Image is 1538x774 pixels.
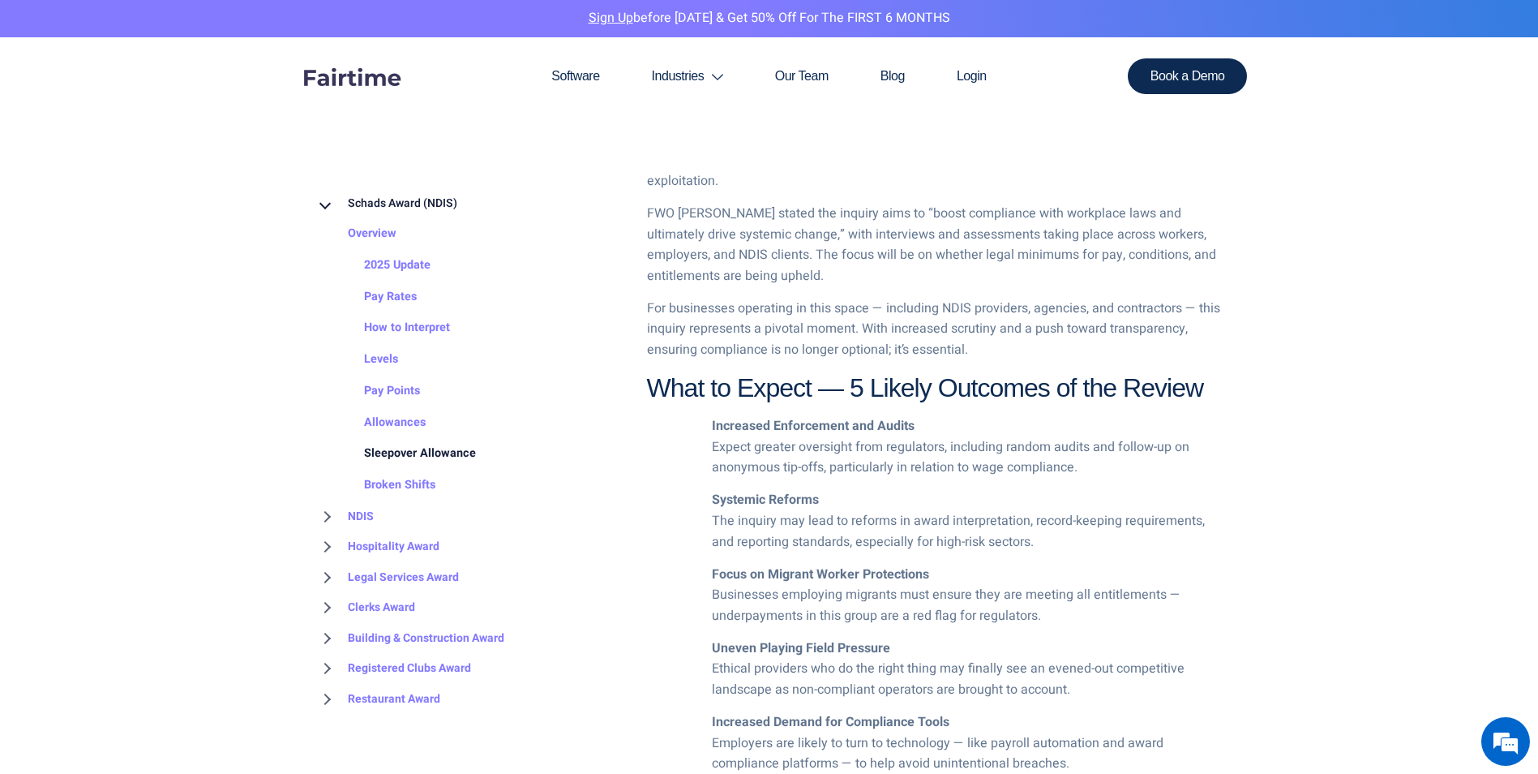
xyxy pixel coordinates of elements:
a: Industries [626,37,749,115]
strong: Systemic Reforms [712,490,819,510]
a: Levels [332,344,398,376]
p: before [DATE] & Get 50% Off for the FIRST 6 MONTHS [12,8,1526,29]
span: Book a Demo [1150,70,1225,83]
a: 2025 Update [332,250,431,282]
a: Schads Award (NDIS) [315,188,457,219]
li: Businesses employing migrants must ensure they are meeting all entitlements — underpayments in th... [712,565,1223,627]
div: BROWSE TOPICS [315,154,623,714]
a: Legal Services Award [315,562,459,593]
p: FWO [PERSON_NAME] stated the inquiry aims to “boost compliance with workplace laws and ultimately... [647,204,1223,286]
div: Minimize live chat window [266,8,305,47]
a: NDIS [315,501,374,532]
a: Broken Shifts [332,470,435,501]
li: The inquiry may lead to reforms in award interpretation, record-keeping requirements, and reporti... [712,490,1223,553]
strong: Focus on Migrant Worker Protections [712,565,929,584]
strong: Uneven Playing Field Pressure [712,639,890,658]
a: Allowances [332,407,426,439]
a: Building & Construction Award [315,623,504,654]
div: Chat with us now [84,91,272,112]
li: Expect greater oversight from regulators, including random audits and follow-up on anonymous tip-... [712,416,1223,479]
a: Pay Points [332,376,420,407]
a: Book a Demo [1128,58,1248,94]
a: Pay Rates [332,282,417,313]
a: Login [931,37,1013,115]
a: Software [525,37,625,115]
a: Overview [315,219,396,251]
strong: Increased Demand for Compliance Tools [712,712,949,732]
span: We're online! [94,204,224,368]
nav: BROWSE TOPICS [315,188,623,714]
a: Hospitality Award [315,531,439,562]
p: For businesses operating in this space — including NDIS providers, agencies, and contractors — th... [647,299,1223,361]
h3: What to Expect — 5 Likely Outcomes of the Review [647,372,1223,403]
a: Blog [855,37,931,115]
a: Sign Up [589,8,633,28]
a: Our Team [749,37,855,115]
textarea: Type your message and hit 'Enter' [8,443,309,500]
strong: Increased Enforcement and Audits [712,416,915,436]
a: Restaurant Award [315,684,440,715]
a: How to Interpret [332,313,450,345]
a: Registered Clubs Award [315,653,471,684]
a: Sleepover Allowance [332,439,476,471]
a: Clerks Award [315,592,415,623]
li: Ethical providers who do the right thing may finally see an evened-out competitive landscape as n... [712,639,1223,701]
